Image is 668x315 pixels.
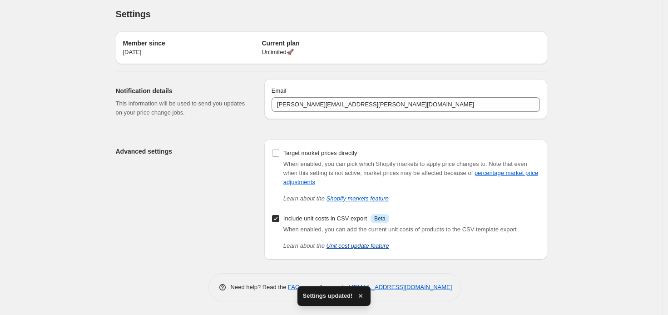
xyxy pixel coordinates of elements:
[116,9,151,19] span: Settings
[288,284,300,290] a: FAQ
[327,242,389,249] a: Unit cost update feature
[374,215,386,222] span: Beta
[283,160,538,185] span: Note that even when this setting is not active, market prices may be affected because of
[116,147,250,156] h2: Advanced settings
[283,226,517,233] span: When enabled, you can add the current unit costs of products to the CSV template export
[283,160,487,167] span: When enabled, you can pick which Shopify markets to apply price changes to.
[116,99,250,117] p: This information will be used to send you updates on your price change jobs.
[300,284,352,290] span: or email support at
[231,284,288,290] span: Need help? Read the
[283,242,389,249] i: Learn about the
[283,195,389,202] i: Learn about the
[283,150,357,156] span: Target market prices directly
[123,48,262,57] p: [DATE]
[283,214,367,223] div: Include unit costs in CSV export
[272,87,287,94] span: Email
[116,86,250,95] h2: Notification details
[262,48,401,57] p: Unlimited 🚀
[262,39,401,48] h2: Current plan
[327,195,389,202] a: Shopify markets feature
[123,39,262,48] h2: Member since
[303,291,353,300] span: Settings updated!
[352,284,452,290] a: [EMAIL_ADDRESS][DOMAIN_NAME]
